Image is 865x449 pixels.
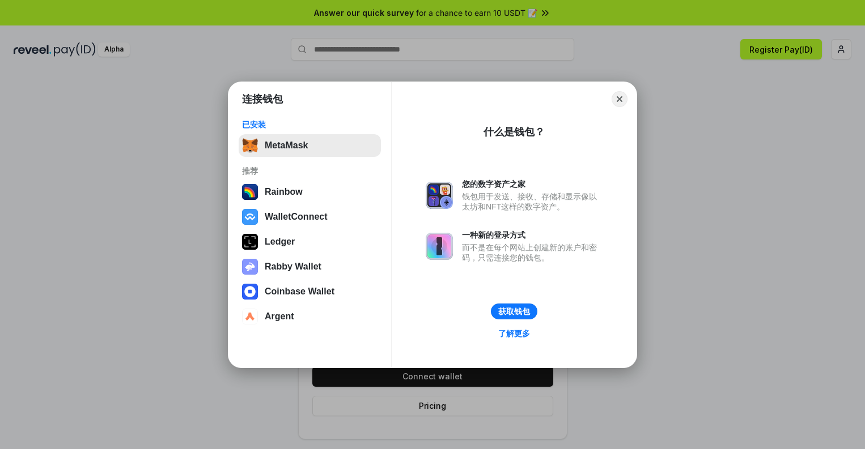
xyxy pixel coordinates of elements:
a: 了解更多 [491,326,537,341]
button: 获取钱包 [491,303,537,319]
img: svg+xml,%3Csvg%20xmlns%3D%22http%3A%2F%2Fwww.w3.org%2F2000%2Fsvg%22%20width%3D%2228%22%20height%3... [242,234,258,250]
div: Rabby Wallet [265,262,321,272]
img: svg+xml,%3Csvg%20xmlns%3D%22http%3A%2F%2Fwww.w3.org%2F2000%2Fsvg%22%20fill%3D%22none%22%20viewBox... [426,233,453,260]
div: Argent [265,311,294,322]
div: 而不是在每个网站上创建新的账户和密码，只需连接您的钱包。 [462,242,603,263]
img: svg+xml,%3Csvg%20width%3D%2228%22%20height%3D%2228%22%20viewBox%3D%220%200%2028%2028%22%20fill%3D... [242,284,258,300]
h1: 连接钱包 [242,92,283,106]
button: Ledger [239,230,381,253]
div: Rainbow [265,187,303,197]
button: Argent [239,305,381,328]
div: Coinbase Wallet [265,286,334,297]
img: svg+xml,%3Csvg%20width%3D%2228%22%20height%3D%2228%22%20viewBox%3D%220%200%2028%2028%22%20fill%3D... [242,309,258,324]
img: svg+xml,%3Csvg%20width%3D%22120%22%20height%3D%22120%22%20viewBox%3D%220%200%20120%20120%22%20fil... [242,184,258,200]
button: WalletConnect [239,206,381,228]
button: Rabby Wallet [239,255,381,278]
div: 您的数字资产之家 [462,179,603,189]
div: 什么是钱包？ [484,125,545,139]
div: Ledger [265,237,295,247]
div: 一种新的登录方式 [462,230,603,240]
button: Rainbow [239,181,381,203]
img: svg+xml,%3Csvg%20width%3D%2228%22%20height%3D%2228%22%20viewBox%3D%220%200%2028%2028%22%20fill%3D... [242,209,258,225]
img: svg+xml,%3Csvg%20xmlns%3D%22http%3A%2F%2Fwww.w3.org%2F2000%2Fsvg%22%20fill%3D%22none%22%20viewBox... [242,259,258,275]
button: MetaMask [239,134,381,157]
img: svg+xml,%3Csvg%20xmlns%3D%22http%3A%2F%2Fwww.w3.org%2F2000%2Fsvg%22%20fill%3D%22none%22%20viewBox... [426,182,453,209]
button: Coinbase Wallet [239,280,381,303]
div: 获取钱包 [498,306,530,317]
div: 已安装 [242,119,378,130]
div: 了解更多 [498,328,530,339]
div: 推荐 [242,166,378,176]
button: Close [612,91,627,107]
div: WalletConnect [265,212,328,222]
div: 钱包用于发送、接收、存储和显示像以太坊和NFT这样的数字资产。 [462,191,603,212]
div: MetaMask [265,140,308,151]
img: svg+xml,%3Csvg%20fill%3D%22none%22%20height%3D%2233%22%20viewBox%3D%220%200%2035%2033%22%20width%... [242,138,258,153]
